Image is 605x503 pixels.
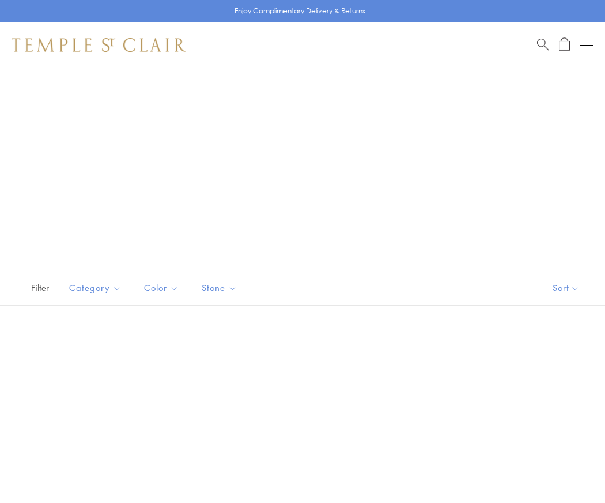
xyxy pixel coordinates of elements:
button: Show sort by [527,270,605,305]
p: Enjoy Complimentary Delivery & Returns [235,5,365,17]
a: Open Shopping Bag [559,37,570,52]
span: Stone [196,281,245,295]
span: Category [63,281,130,295]
button: Color [135,275,187,301]
button: Open navigation [580,38,593,52]
span: Color [138,281,187,295]
button: Stone [193,275,245,301]
button: Category [60,275,130,301]
a: Search [537,37,549,52]
img: Temple St. Clair [12,38,186,52]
